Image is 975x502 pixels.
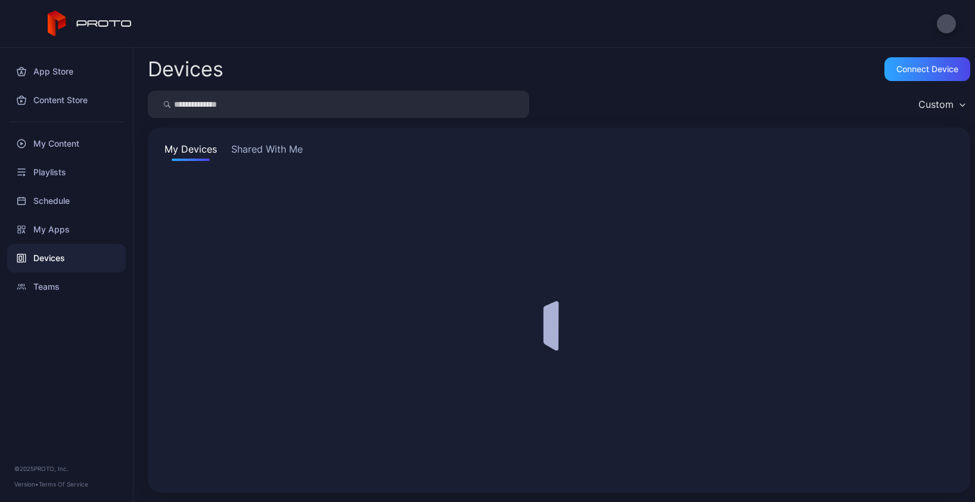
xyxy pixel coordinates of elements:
[14,464,119,473] div: © 2025 PROTO, Inc.
[896,64,958,74] div: Connect device
[7,272,126,301] a: Teams
[39,481,88,488] a: Terms Of Service
[912,91,970,118] button: Custom
[148,58,223,80] h2: Devices
[7,129,126,158] a: My Content
[7,57,126,86] a: App Store
[884,57,970,81] button: Connect device
[7,158,126,187] a: Playlists
[7,215,126,244] a: My Apps
[7,86,126,114] a: Content Store
[162,142,219,161] button: My Devices
[14,481,39,488] span: Version •
[918,98,954,110] div: Custom
[7,187,126,215] a: Schedule
[7,244,126,272] a: Devices
[229,142,305,161] button: Shared With Me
